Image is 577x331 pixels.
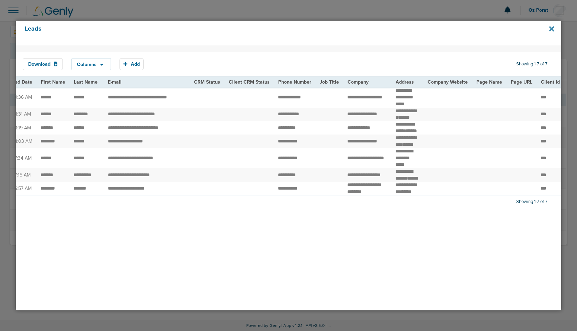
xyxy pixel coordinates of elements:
[224,77,274,87] th: Client CRM Status
[511,79,532,85] span: Page URL
[391,77,423,87] th: Address
[278,79,311,85] span: Phone Number
[315,77,343,87] th: Job Title
[194,79,220,85] span: CRM Status
[541,79,560,85] span: Client Id
[120,58,144,70] button: Add
[343,77,391,87] th: Company
[131,61,140,67] span: Add
[41,79,65,85] span: First Name
[77,62,97,67] span: Columns
[23,58,63,70] button: Download
[516,61,547,67] span: Showing 1-7 of 7
[516,199,547,205] span: Showing 1-7 of 7
[108,79,122,85] span: E-mail
[74,79,98,85] span: Last Name
[472,77,506,87] th: Page Name
[423,77,472,87] th: Company Website
[25,25,502,41] h4: Leads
